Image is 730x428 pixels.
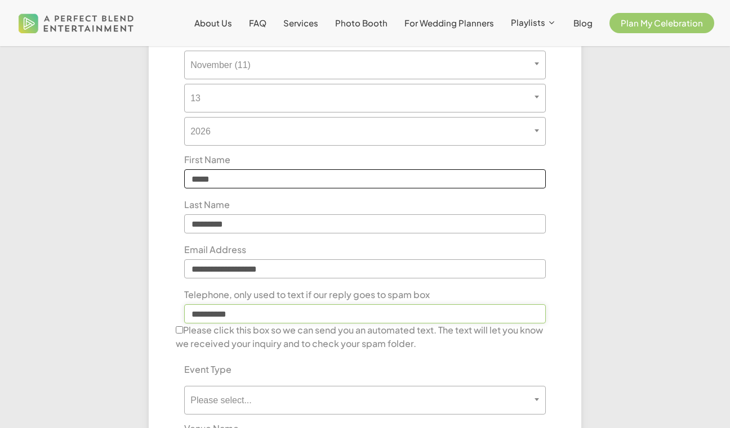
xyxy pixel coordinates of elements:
a: FAQ [249,19,266,28]
label: Telephone, only used to text if our reply goes to spam box [176,288,438,301]
span: November (11) [185,60,545,70]
label: Please click this box so we can send you an automated text. The text will let you know we receive... [176,323,554,350]
span: November (11) [184,51,546,79]
a: About Us [194,19,232,28]
label: Email Address [176,243,255,256]
span: Plan My Celebration [621,17,703,28]
input: Please click this box so we can send you an automated text. The text will let you know we receive... [176,326,183,334]
span: Services [283,17,318,28]
span: 13 [185,93,545,103]
a: Services [283,19,318,28]
a: Photo Booth [335,19,388,28]
label: Last Name [176,198,238,211]
label: Event Type [176,363,240,376]
span: Blog [573,17,593,28]
span: About Us [194,17,232,28]
span: 13 [184,84,546,112]
span: For Wedding Planners [404,17,494,28]
span: Please select... [184,386,546,415]
a: For Wedding Planners [404,19,494,28]
span: 2026 [184,117,546,146]
img: A Perfect Blend Entertainment [16,4,137,42]
span: FAQ [249,17,266,28]
a: Playlists [511,18,557,28]
a: Plan My Celebration [609,19,714,28]
span: Please select... [185,395,545,406]
span: Photo Booth [335,17,388,28]
label: First Name [176,153,239,166]
a: Blog [573,19,593,28]
span: Playlists [511,17,545,28]
span: 2026 [185,126,545,137]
